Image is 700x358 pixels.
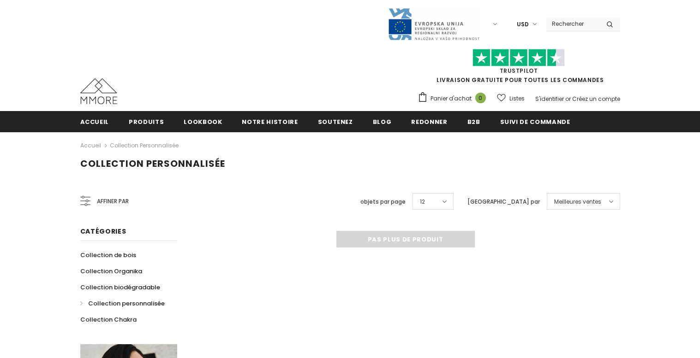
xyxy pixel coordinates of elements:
span: Collection biodégradable [80,283,160,292]
span: Catégories [80,227,126,236]
label: [GEOGRAPHIC_DATA] par [467,197,540,206]
span: 12 [420,197,425,206]
span: Produits [129,117,164,126]
span: or [565,95,571,103]
img: Javni Razpis [388,7,480,41]
a: Notre histoire [242,111,298,132]
a: TrustPilot [500,67,538,75]
a: Accueil [80,111,109,132]
a: Collection personnalisée [80,295,165,311]
span: Notre histoire [242,117,298,126]
span: Collection Chakra [80,315,137,324]
span: Meilleures ventes [554,197,601,206]
span: Panier d'achat [431,94,472,103]
a: Redonner [411,111,447,132]
span: Blog [373,117,392,126]
a: Blog [373,111,392,132]
span: Listes [509,94,525,103]
span: Lookbook [184,117,222,126]
a: Panier d'achat 0 [418,92,491,106]
span: Collection personnalisée [88,299,165,308]
span: Collection Organika [80,267,142,276]
span: soutenez [318,117,353,126]
span: B2B [467,117,480,126]
span: 0 [475,93,486,103]
span: Affiner par [97,196,129,206]
a: Suivi de commande [500,111,570,132]
input: Search Site [546,17,599,30]
a: Accueil [80,140,101,151]
a: Produits [129,111,164,132]
a: Collection personnalisée [110,141,179,149]
span: Collection personnalisée [80,157,225,170]
span: Collection de bois [80,251,136,259]
a: Collection Organika [80,263,142,279]
a: Javni Razpis [388,20,480,28]
span: USD [517,20,529,29]
a: S'identifier [535,95,564,103]
a: Créez un compte [572,95,620,103]
label: objets par page [360,197,406,206]
span: Accueil [80,117,109,126]
a: Collection biodégradable [80,279,160,295]
a: Collection de bois [80,247,136,263]
span: Suivi de commande [500,117,570,126]
a: soutenez [318,111,353,132]
img: Faites confiance aux étoiles pilotes [473,49,565,67]
img: Cas MMORE [80,78,117,104]
span: Redonner [411,117,447,126]
a: Collection Chakra [80,311,137,328]
a: B2B [467,111,480,132]
a: Lookbook [184,111,222,132]
a: Listes [497,90,525,106]
span: LIVRAISON GRATUITE POUR TOUTES LES COMMANDES [418,53,620,84]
